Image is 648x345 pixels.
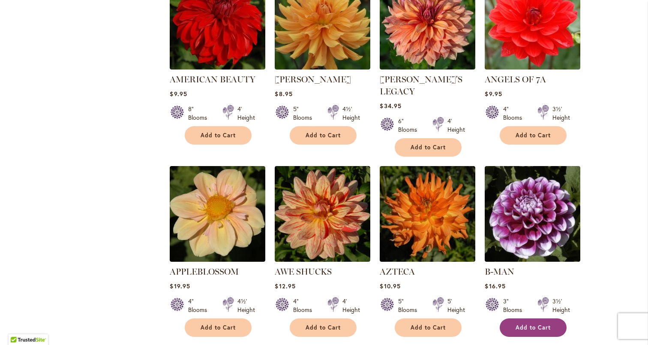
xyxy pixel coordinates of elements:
div: 3½' Height [552,105,570,122]
div: 6" Blooms [398,117,422,134]
span: Add to Cart [306,132,341,139]
span: Add to Cart [201,324,236,331]
div: 8" Blooms [188,105,212,122]
a: ANGELS OF 7A [485,74,546,85]
img: B-MAN [485,166,580,262]
span: $9.95 [485,90,502,98]
div: 4½' Height [342,105,360,122]
img: AZTECA [380,166,475,262]
div: 4' Height [342,297,360,314]
span: $9.95 [170,90,187,98]
a: APPLEBLOSSOM [170,266,239,277]
button: Add to Cart [290,318,357,337]
a: [PERSON_NAME] [275,74,351,85]
span: Add to Cart [411,324,446,331]
div: 3" Blooms [503,297,527,314]
span: $19.95 [170,282,190,290]
a: ANGELS OF 7A [485,63,580,71]
img: APPLEBLOSSOM [170,166,265,262]
span: $8.95 [275,90,292,98]
a: AWE SHUCKS [275,266,332,277]
button: Add to Cart [500,126,567,145]
a: B-MAN [485,266,514,277]
div: 4½' Height [237,297,255,314]
span: Add to Cart [411,144,446,151]
div: 5" Blooms [398,297,422,314]
img: AWE SHUCKS [275,166,370,262]
span: $12.95 [275,282,295,290]
a: [PERSON_NAME]'S LEGACY [380,74,462,97]
span: $34.95 [380,102,401,110]
span: $10.95 [380,282,400,290]
a: AMERICAN BEAUTY [170,74,255,85]
div: 4' Height [237,105,255,122]
a: AZTECA [380,266,415,277]
a: AMERICAN BEAUTY [170,63,265,71]
span: Add to Cart [201,132,236,139]
div: 4' Height [447,117,465,134]
button: Add to Cart [185,318,252,337]
span: $16.95 [485,282,505,290]
button: Add to Cart [500,318,567,337]
a: Andy's Legacy [380,63,475,71]
span: Add to Cart [516,132,551,139]
a: ANDREW CHARLES [275,63,370,71]
div: 4" Blooms [293,297,317,314]
div: 5' Height [447,297,465,314]
a: B-MAN [485,255,580,263]
button: Add to Cart [290,126,357,145]
button: Add to Cart [185,126,252,145]
span: Add to Cart [516,324,551,331]
div: 5" Blooms [293,105,317,122]
div: 4" Blooms [503,105,527,122]
button: Add to Cart [395,318,462,337]
div: 3½' Height [552,297,570,314]
a: AWE SHUCKS [275,255,370,263]
iframe: Launch Accessibility Center [6,315,30,339]
div: 4" Blooms [188,297,212,314]
button: Add to Cart [395,138,462,157]
a: APPLEBLOSSOM [170,255,265,263]
span: Add to Cart [306,324,341,331]
a: AZTECA [380,255,475,263]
